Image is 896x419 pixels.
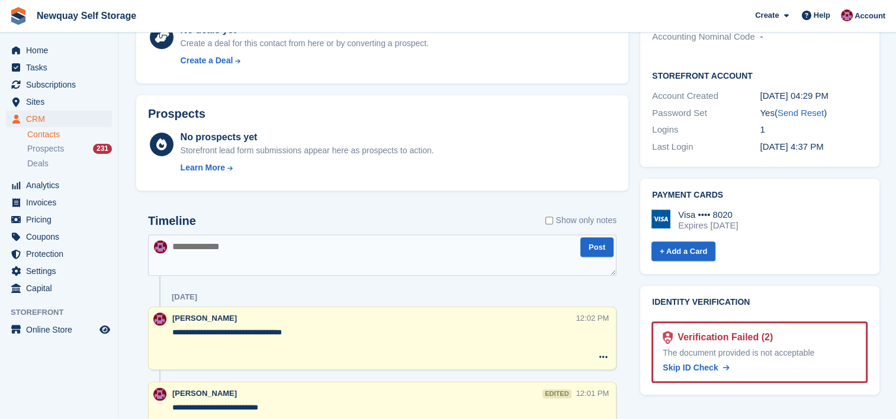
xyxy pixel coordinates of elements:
a: menu [6,211,112,228]
div: Expires [DATE] [678,220,738,231]
img: Paul Upson [841,9,853,21]
a: Newquay Self Storage [32,6,141,25]
a: Preview store [98,323,112,337]
span: Sites [26,94,97,110]
span: Invoices [26,194,97,211]
div: 1 [760,123,868,137]
h2: Identity verification [652,298,868,307]
span: Account [855,10,885,22]
div: Learn More [181,162,225,174]
div: Yes [760,107,868,120]
div: Accounting Nominal Code [652,30,760,44]
span: [PERSON_NAME] [172,314,237,323]
img: stora-icon-8386f47178a22dfd0bd8f6a31ec36ba5ce8667c1dd55bd0f319d3a0aa187defe.svg [9,7,27,25]
label: Show only notes [545,214,616,227]
a: Skip ID Check [663,362,729,374]
a: Contacts [27,129,112,140]
a: menu [6,177,112,194]
span: Help [814,9,830,21]
span: Pricing [26,211,97,228]
a: + Add a Card [651,241,715,261]
time: 2025-09-22 15:37:43 UTC [760,141,823,152]
span: Tasks [26,59,97,76]
h2: Payment cards [652,191,868,200]
a: menu [6,94,112,110]
h2: Timeline [148,214,196,228]
span: Deals [27,158,49,169]
span: Subscriptions [26,76,97,93]
a: Create a Deal [181,54,429,67]
a: Send Reset [778,108,824,118]
span: Capital [26,280,97,296]
a: Deals [27,157,112,170]
div: Create a Deal [181,54,233,67]
span: Analytics [26,177,97,194]
a: menu [6,76,112,93]
a: Learn More [181,162,434,174]
div: Verification Failed (2) [673,330,773,344]
a: menu [6,321,112,338]
span: Storefront [11,307,118,318]
a: Prospects 231 [27,143,112,155]
span: Protection [26,246,97,262]
h2: Storefront Account [652,69,868,81]
a: menu [6,246,112,262]
img: Paul Upson [154,240,167,253]
div: Visa •••• 8020 [678,209,738,220]
div: - [760,30,868,44]
span: Create [755,9,779,21]
span: Home [26,42,97,59]
a: menu [6,59,112,76]
div: edited [542,389,571,398]
span: Settings [26,263,97,279]
div: No prospects yet [181,130,434,144]
div: Storefront lead form submissions appear here as prospects to action. [181,144,434,157]
span: [PERSON_NAME] [172,389,237,398]
img: Paul Upson [153,312,166,325]
a: menu [6,228,112,245]
img: Paul Upson [153,388,166,401]
img: Visa Logo [651,209,670,228]
a: menu [6,194,112,211]
span: ( ) [775,108,827,118]
div: 12:01 PM [576,388,609,399]
a: menu [6,280,112,296]
div: [DATE] [172,292,197,302]
div: Logins [652,123,760,137]
div: [DATE] 04:29 PM [760,89,868,103]
h2: Prospects [148,107,205,121]
div: 12:02 PM [576,312,609,324]
span: Online Store [26,321,97,338]
span: Prospects [27,143,64,154]
div: The document provided is not acceptable [663,347,856,359]
div: 231 [93,144,112,154]
div: Last Login [652,140,760,154]
img: Identity Verification Ready [663,331,673,344]
a: menu [6,111,112,127]
a: menu [6,263,112,279]
div: Create a deal for this contact from here or by converting a prospect. [181,37,429,50]
span: Skip ID Check [663,363,718,372]
span: CRM [26,111,97,127]
div: Password Set [652,107,760,120]
div: Account Created [652,89,760,103]
input: Show only notes [545,214,553,227]
span: Coupons [26,228,97,245]
button: Post [580,237,614,257]
a: menu [6,42,112,59]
